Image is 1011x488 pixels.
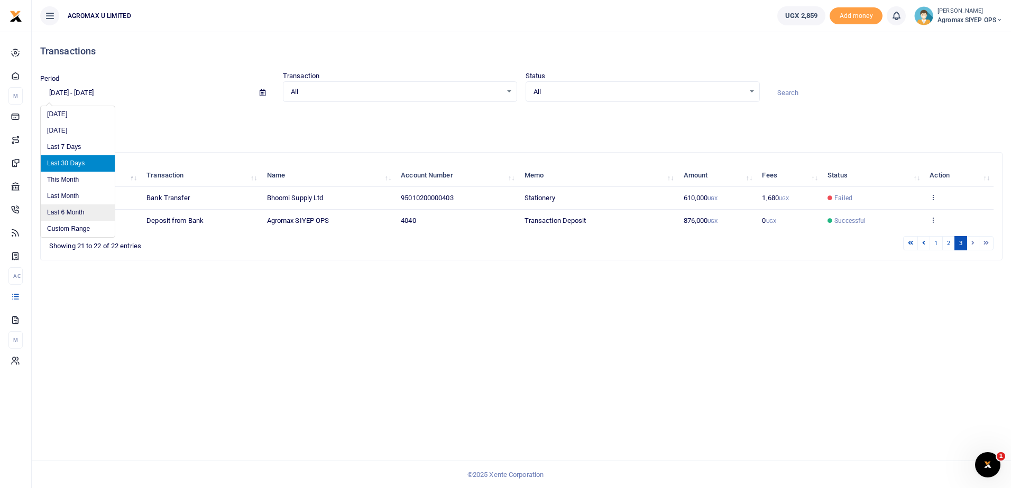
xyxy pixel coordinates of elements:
[40,84,251,102] input: select period
[684,194,718,202] span: 610,000
[930,236,942,250] a: 1
[41,221,115,237] li: Custom Range
[997,452,1005,461] span: 1
[41,172,115,188] li: This Month
[756,164,822,187] th: Fees: activate to sort column ascending
[141,164,261,187] th: Transaction: activate to sort column ascending
[954,236,967,250] a: 3
[41,155,115,172] li: Last 30 Days
[975,452,1000,477] iframe: Intercom live chat
[830,7,883,25] span: Add money
[10,10,22,23] img: logo-small
[914,6,1003,25] a: profile-user [PERSON_NAME] Agromax SIYEP OPS
[525,217,586,224] span: Transaction Deposit
[41,188,115,204] li: Last Month
[762,194,789,202] span: 1,680
[526,71,546,81] label: Status
[779,195,789,201] small: UGX
[534,87,745,97] span: All
[938,7,1003,16] small: [PERSON_NAME]
[684,217,718,224] span: 876,000
[766,218,776,224] small: UGX
[40,73,60,84] label: Period
[146,194,190,202] span: Bank Transfer
[518,164,677,187] th: Memo: activate to sort column ascending
[40,115,1003,126] p: Download
[267,194,324,202] span: Bhoomi Supply Ltd
[261,164,395,187] th: Name: activate to sort column ascending
[401,217,416,224] span: 4040
[8,87,23,105] li: M
[41,123,115,139] li: [DATE]
[401,194,453,202] span: 95010200000403
[914,6,933,25] img: profile-user
[525,194,555,202] span: Stationery
[822,164,924,187] th: Status: activate to sort column ascending
[762,217,776,224] span: 0
[924,164,994,187] th: Action: activate to sort column ascending
[938,15,1003,25] span: Agromax SIYEP OPS
[8,331,23,349] li: M
[41,106,115,123] li: [DATE]
[395,164,518,187] th: Account Number: activate to sort column ascending
[942,236,955,250] a: 2
[41,204,115,221] li: Last 6 Month
[267,217,329,224] span: Agromax SIYEP OPS
[834,193,852,203] span: Failed
[707,218,718,224] small: UGX
[8,267,23,285] li: Ac
[777,6,825,25] a: UGX 2,859
[834,216,866,226] span: Successful
[40,45,1003,57] h4: Transactions
[146,217,204,224] span: Deposit from Bank
[10,12,22,20] a: logo-small logo-large logo-large
[785,11,817,21] span: UGX 2,859
[49,235,438,251] div: Showing 21 to 22 of 22 entries
[41,139,115,155] li: Last 7 Days
[830,11,883,19] a: Add money
[773,6,830,25] li: Wallet ballance
[283,71,319,81] label: Transaction
[677,164,756,187] th: Amount: activate to sort column ascending
[707,195,718,201] small: UGX
[291,87,502,97] span: All
[63,11,135,21] span: AGROMAX U LIMITED
[830,7,883,25] li: Toup your wallet
[768,84,1003,102] input: Search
